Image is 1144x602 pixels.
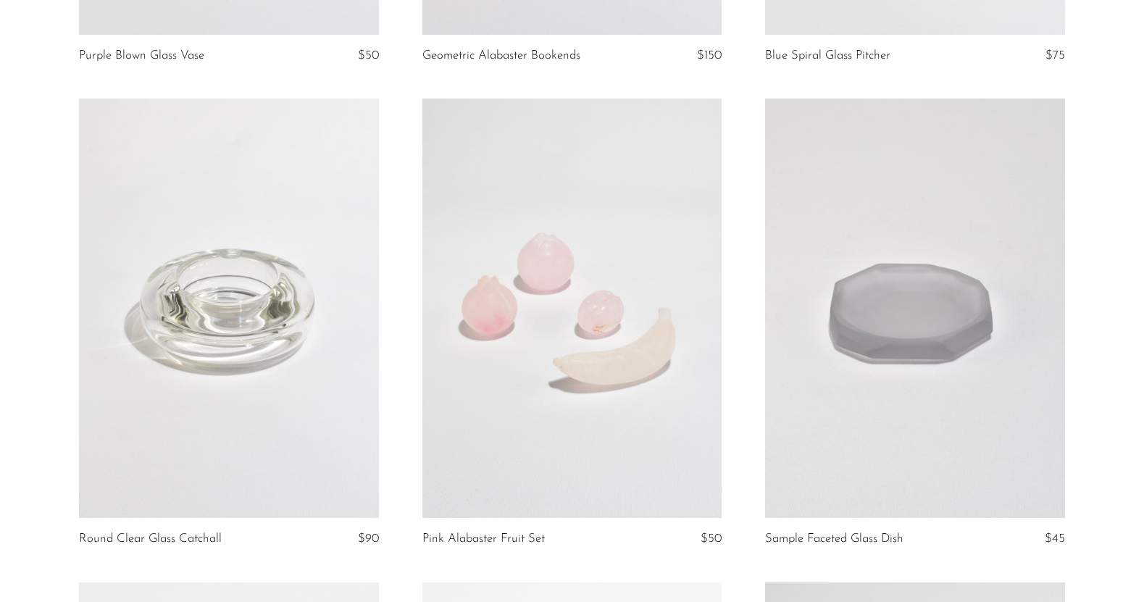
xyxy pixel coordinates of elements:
a: Blue Spiral Glass Pitcher [765,49,890,62]
span: $45 [1045,532,1065,545]
span: $75 [1045,49,1065,62]
span: $90 [358,532,379,545]
a: Round Clear Glass Catchall [79,532,222,545]
a: Geometric Alabaster Bookends [422,49,580,62]
span: $150 [697,49,722,62]
span: $50 [701,532,722,545]
span: $50 [358,49,379,62]
a: Pink Alabaster Fruit Set [422,532,545,545]
a: Sample Faceted Glass Dish [765,532,903,545]
a: Purple Blown Glass Vase [79,49,204,62]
